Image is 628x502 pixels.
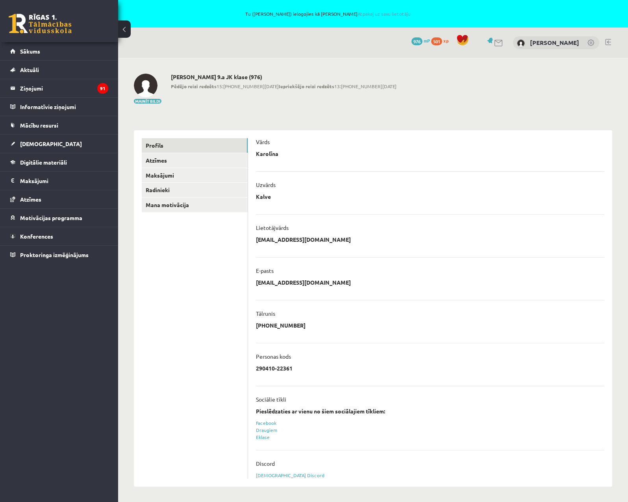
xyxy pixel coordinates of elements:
[134,99,161,104] button: Mainīt bildi
[256,427,278,433] a: Draugiem
[142,198,248,212] a: Mana motivācija
[10,98,108,116] a: Informatīvie ziņojumi
[256,420,276,426] a: Facebook
[256,224,289,231] p: Lietotājvārds
[20,122,58,129] span: Mācību resursi
[411,37,422,45] span: 976
[530,39,579,46] a: [PERSON_NAME]
[10,209,108,227] a: Motivācijas programma
[256,150,278,157] p: Karolīna
[20,159,67,166] span: Digitālie materiāli
[20,172,108,190] legend: Maksājumi
[256,434,270,440] a: Eklase
[10,227,108,245] a: Konferences
[91,11,565,16] span: Tu ([PERSON_NAME]) ielogojies kā [PERSON_NAME]
[256,181,276,188] p: Uzvārds
[358,11,411,17] a: Atpakaļ uz savu lietotāju
[20,66,39,73] span: Aktuāli
[10,42,108,60] a: Sākums
[10,116,108,134] a: Mācību resursi
[424,37,430,44] span: mP
[256,322,306,329] p: [PHONE_NUMBER]
[256,279,351,286] p: [EMAIL_ADDRESS][DOMAIN_NAME]
[10,246,108,264] a: Proktoringa izmēģinājums
[256,193,271,200] p: Kalve
[20,214,82,221] span: Motivācijas programma
[256,236,351,243] p: [EMAIL_ADDRESS][DOMAIN_NAME]
[256,365,293,372] p: 290410-22361
[256,138,270,145] p: Vārds
[256,310,275,317] p: Tālrunis
[411,37,430,44] a: 976 mP
[9,14,72,33] a: Rīgas 1. Tālmācības vidusskola
[256,396,286,403] p: Sociālie tīkli
[10,79,108,97] a: Ziņojumi91
[10,135,108,153] a: [DEMOGRAPHIC_DATA]
[517,39,525,47] img: Karolīna Kalve
[20,79,108,97] legend: Ziņojumi
[256,472,324,478] a: [DEMOGRAPHIC_DATA] Discord
[171,74,396,80] h2: [PERSON_NAME] 9.a JK klase (976)
[20,48,40,55] span: Sākums
[20,140,82,147] span: [DEMOGRAPHIC_DATA]
[431,37,452,44] a: 501 xp
[142,153,248,168] a: Atzīmes
[142,183,248,197] a: Radinieki
[256,460,275,467] p: Discord
[279,83,334,89] b: Iepriekšējo reizi redzēts
[171,83,396,90] span: 15:[PHONE_NUMBER][DATE] 13:[PHONE_NUMBER][DATE]
[20,233,53,240] span: Konferences
[256,408,385,415] strong: Pieslēdzaties ar vienu no šiem sociālajiem tīkliem:
[97,83,108,94] i: 91
[171,83,217,89] b: Pēdējo reizi redzēts
[20,251,89,258] span: Proktoringa izmēģinājums
[443,37,448,44] span: xp
[256,267,274,274] p: E-pasts
[20,196,41,203] span: Atzīmes
[134,74,157,97] img: Karolīna Kalve
[256,353,291,360] p: Personas kods
[142,138,248,153] a: Profils
[20,98,108,116] legend: Informatīvie ziņojumi
[10,61,108,79] a: Aktuāli
[10,172,108,190] a: Maksājumi
[142,168,248,183] a: Maksājumi
[10,153,108,171] a: Digitālie materiāli
[431,37,442,45] span: 501
[10,190,108,208] a: Atzīmes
